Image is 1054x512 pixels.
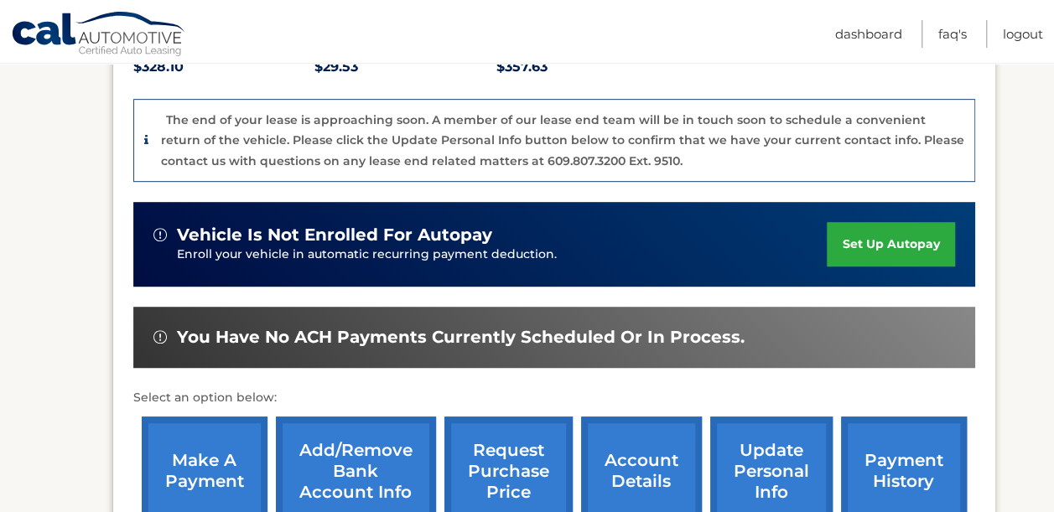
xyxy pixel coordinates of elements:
[133,388,975,408] p: Select an option below:
[835,20,902,48] a: Dashboard
[314,55,496,79] p: $29.53
[177,225,492,246] span: vehicle is not enrolled for autopay
[177,327,745,348] span: You have no ACH payments currently scheduled or in process.
[177,246,828,264] p: Enroll your vehicle in automatic recurring payment deduction.
[938,20,967,48] a: FAQ's
[133,55,315,79] p: $328.10
[827,222,954,266] a: set up autopay
[11,11,187,59] a: Cal Automotive
[161,112,964,168] p: The end of your lease is approaching soon. A member of our lease end team will be in touch soon t...
[153,330,167,344] img: alert-white.svg
[496,55,678,79] p: $357.63
[1003,20,1043,48] a: Logout
[153,228,167,241] img: alert-white.svg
